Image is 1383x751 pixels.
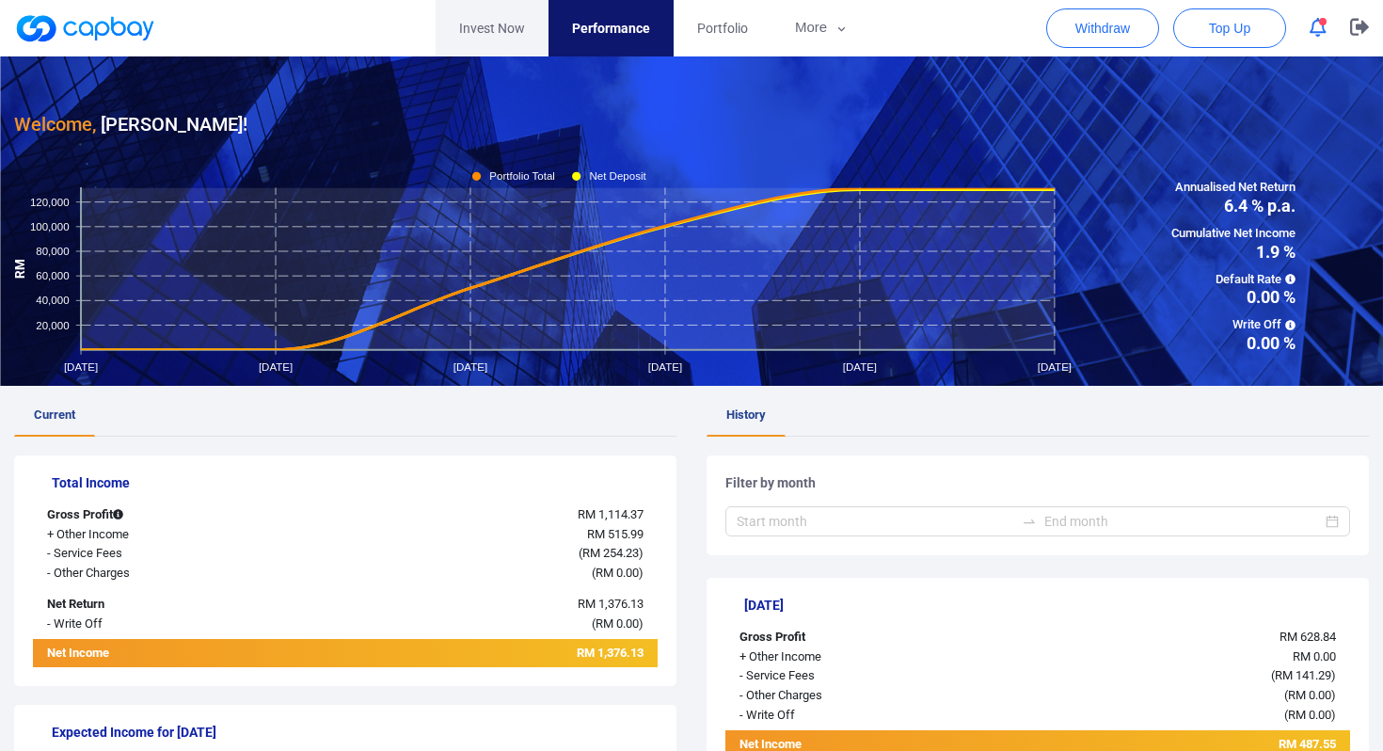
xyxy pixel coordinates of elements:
[1279,737,1336,751] span: RM 487.55
[697,18,748,39] span: Portfolio
[1171,289,1296,306] span: 0.00 %
[986,666,1350,686] div: ( )
[986,686,1350,706] div: ( )
[33,505,294,525] div: Gross Profit
[725,474,1350,491] h5: Filter by month
[572,18,650,39] span: Performance
[33,544,294,564] div: - Service Fees
[1171,224,1296,244] span: Cumulative Net Income
[489,170,555,182] tspan: Portfolio Total
[33,615,294,634] div: - Write Off
[36,319,69,330] tspan: 20,000
[36,295,69,306] tspan: 40,000
[1171,198,1296,215] span: 6.4 % p.a.
[744,597,1350,614] h5: [DATE]
[986,706,1350,726] div: ( )
[33,644,294,667] div: Net Income
[33,525,294,545] div: + Other Income
[1046,8,1159,48] button: Withdraw
[453,360,487,372] tspan: [DATE]
[589,170,646,182] tspan: Net Deposit
[737,511,1014,532] input: Start month
[1038,360,1072,372] tspan: [DATE]
[577,646,644,660] span: RM 1,376.13
[1280,630,1336,644] span: RM 628.84
[578,507,644,521] span: RM 1,114.37
[36,270,69,281] tspan: 60,000
[36,246,69,257] tspan: 80,000
[587,527,644,541] span: RM 515.99
[1044,511,1322,532] input: End month
[294,564,658,583] div: ( )
[648,360,682,372] tspan: [DATE]
[294,615,658,634] div: ( )
[1171,178,1296,198] span: Annualised Net Return
[578,597,644,611] span: RM 1,376.13
[13,259,27,279] tspan: RM
[725,686,986,706] div: - Other Charges
[725,666,986,686] div: - Service Fees
[52,724,658,741] h5: Expected Income for [DATE]
[1171,244,1296,261] span: 1.9 %
[843,360,877,372] tspan: [DATE]
[726,407,766,422] span: History
[294,544,658,564] div: ( )
[1171,335,1296,352] span: 0.00 %
[1275,668,1331,682] span: RM 141.29
[52,474,658,491] h5: Total Income
[596,566,639,580] span: RM 0.00
[1173,8,1286,48] button: Top Up
[34,407,75,422] span: Current
[1288,688,1331,702] span: RM 0.00
[1022,514,1037,529] span: to
[596,616,639,631] span: RM 0.00
[725,647,986,667] div: + Other Income
[1293,649,1336,663] span: RM 0.00
[64,360,98,372] tspan: [DATE]
[14,109,247,139] h3: [PERSON_NAME] !
[30,220,70,232] tspan: 100,000
[1288,708,1331,722] span: RM 0.00
[582,546,639,560] span: RM 254.23
[725,706,986,726] div: - Write Off
[33,595,294,615] div: Net Return
[725,628,986,647] div: Gross Profit
[14,113,96,136] span: Welcome,
[33,564,294,583] div: - Other Charges
[30,196,70,207] tspan: 120,000
[1171,270,1296,290] span: Default Rate
[259,360,293,372] tspan: [DATE]
[1022,514,1037,529] span: swap-right
[1171,315,1296,335] span: Write Off
[1209,19,1250,38] span: Top Up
